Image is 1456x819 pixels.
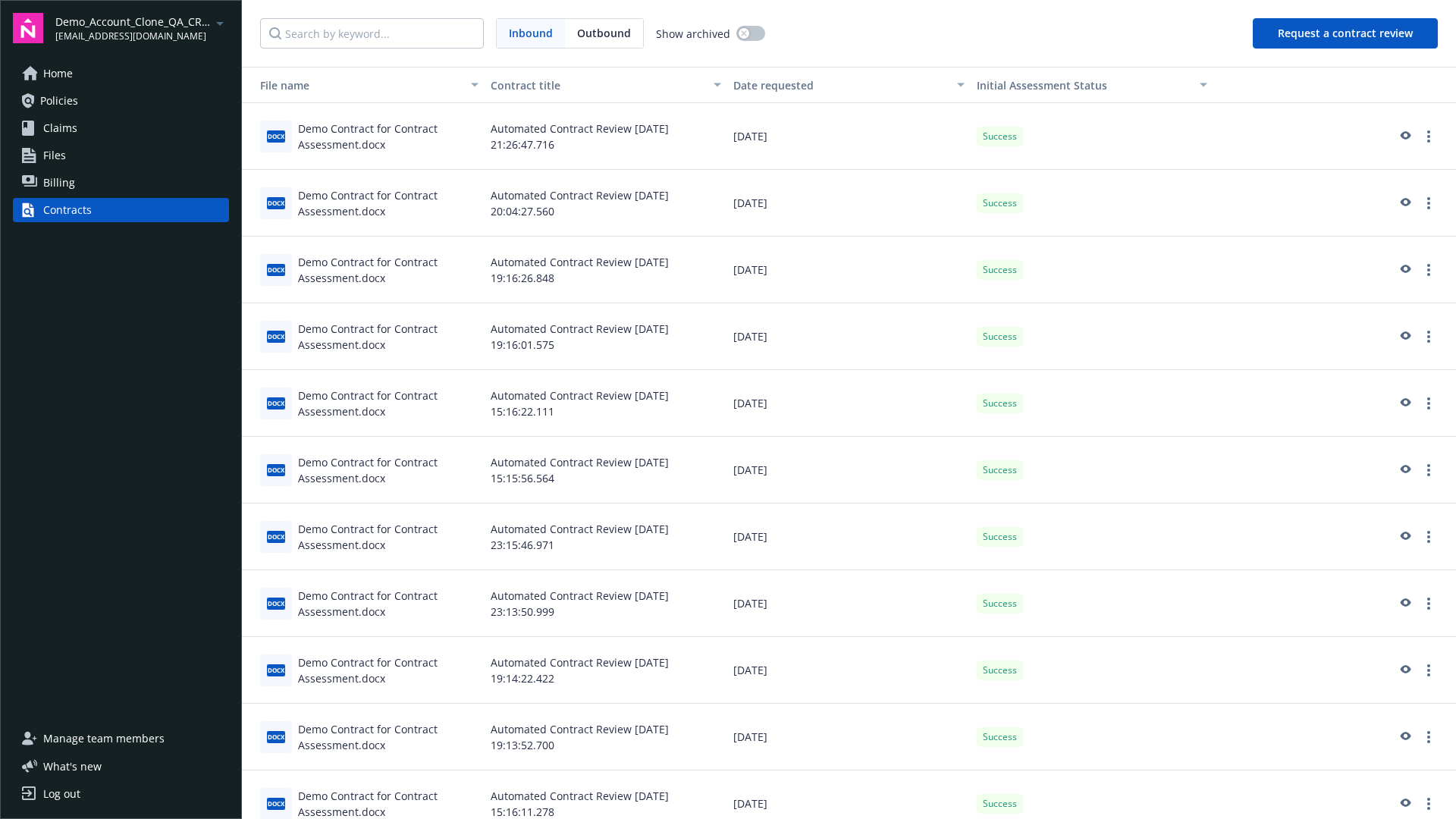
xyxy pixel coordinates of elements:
span: Claims [43,116,77,140]
img: navigator-logo.svg [13,13,43,43]
span: Policies [40,89,78,113]
span: Success [983,597,1017,610]
div: Automated Contract Review [DATE] 23:15:46.971 [485,504,727,570]
div: Demo Contract for Contract Assessment.docx [298,254,479,286]
div: [DATE] [727,637,970,704]
a: Manage team members [13,726,229,751]
span: Files [43,143,66,168]
span: Success [983,130,1017,143]
a: Billing [13,171,229,195]
span: Success [983,530,1017,544]
div: [DATE] [727,504,970,570]
div: Automated Contract Review [DATE] 19:16:01.575 [485,303,727,370]
span: Billing [43,171,75,195]
span: Success [983,397,1017,410]
span: docx [267,664,285,676]
div: Automated Contract Review [DATE] 19:13:52.700 [485,704,727,770]
span: Inbound [509,25,553,41]
div: Demo Contract for Contract Assessment.docx [298,388,479,419]
span: docx [267,731,285,742]
a: Contracts [13,198,229,222]
div: Log out [43,782,80,806]
span: docx [267,464,285,475]
div: Demo Contract for Contract Assessment.docx [298,721,479,753]
div: [DATE] [727,704,970,770]
span: Inbound [497,19,565,48]
span: docx [267,264,285,275]
div: Demo Contract for Contract Assessment.docx [298,454,479,486]
div: File name [248,77,462,93]
a: Home [13,61,229,86]
button: Date requested [727,67,970,103]
span: Initial Assessment Status [977,78,1107,93]
a: more [1420,461,1438,479]
div: Contracts [43,198,92,222]
div: Automated Contract Review [DATE] 20:04:27.560 [485,170,727,237]
span: Demo_Account_Clone_QA_CR_Tests_Demo [55,14,211,30]
div: Automated Contract Review [DATE] 15:16:22.111 [485,370,727,437]
a: Files [13,143,229,168]
div: [DATE] [727,370,970,437]
a: more [1420,261,1438,279]
span: Success [983,263,1017,277]
div: Demo Contract for Contract Assessment.docx [298,321,479,353]
span: What ' s new [43,758,102,774]
input: Search by keyword... [260,18,484,49]
div: Demo Contract for Contract Assessment.docx [298,187,479,219]
div: Automated Contract Review [DATE] 21:26:47.716 [485,103,727,170]
span: [EMAIL_ADDRESS][DOMAIN_NAME] [55,30,211,43]
span: docx [267,397,285,409]
span: docx [267,598,285,609]
a: more [1420,394,1438,413]
button: Demo_Account_Clone_QA_CR_Tests_Demo[EMAIL_ADDRESS][DOMAIN_NAME]arrowDropDown [55,13,229,43]
button: Request a contract review [1253,18,1438,49]
a: more [1420,661,1438,679]
span: Success [983,463,1017,477]
span: docx [267,798,285,809]
a: more [1420,194,1438,212]
span: docx [267,197,285,209]
span: Show archived [656,26,730,42]
a: preview [1395,661,1414,679]
a: preview [1395,127,1414,146]
div: [DATE] [727,170,970,237]
div: [DATE] [727,103,970,170]
span: Outbound [565,19,643,48]
div: [DATE] [727,237,970,303]
div: Demo Contract for Contract Assessment.docx [298,121,479,152]
span: docx [267,130,285,142]
a: preview [1395,795,1414,813]
a: arrowDropDown [211,14,229,32]
span: docx [267,331,285,342]
a: preview [1395,328,1414,346]
div: Demo Contract for Contract Assessment.docx [298,588,479,620]
div: Toggle SortBy [977,77,1191,93]
a: more [1420,127,1438,146]
div: [DATE] [727,570,970,637]
span: Success [983,730,1017,744]
a: more [1420,795,1438,813]
span: Success [983,196,1017,210]
div: [DATE] [727,303,970,370]
a: Policies [13,89,229,113]
a: preview [1395,461,1414,479]
a: more [1420,528,1438,546]
span: Outbound [577,25,631,41]
div: Automated Contract Review [DATE] 19:14:22.422 [485,637,727,704]
div: Date requested [733,77,947,93]
span: Success [983,664,1017,677]
div: Demo Contract for Contract Assessment.docx [298,521,479,553]
span: Manage team members [43,726,165,751]
a: preview [1395,394,1414,413]
button: Contract title [485,67,727,103]
span: Home [43,61,73,86]
div: [DATE] [727,437,970,504]
a: more [1420,595,1438,613]
div: Demo Contract for Contract Assessment.docx [298,654,479,686]
a: preview [1395,528,1414,546]
a: more [1420,728,1438,746]
div: Toggle SortBy [248,77,462,93]
a: more [1420,328,1438,346]
a: Claims [13,116,229,140]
